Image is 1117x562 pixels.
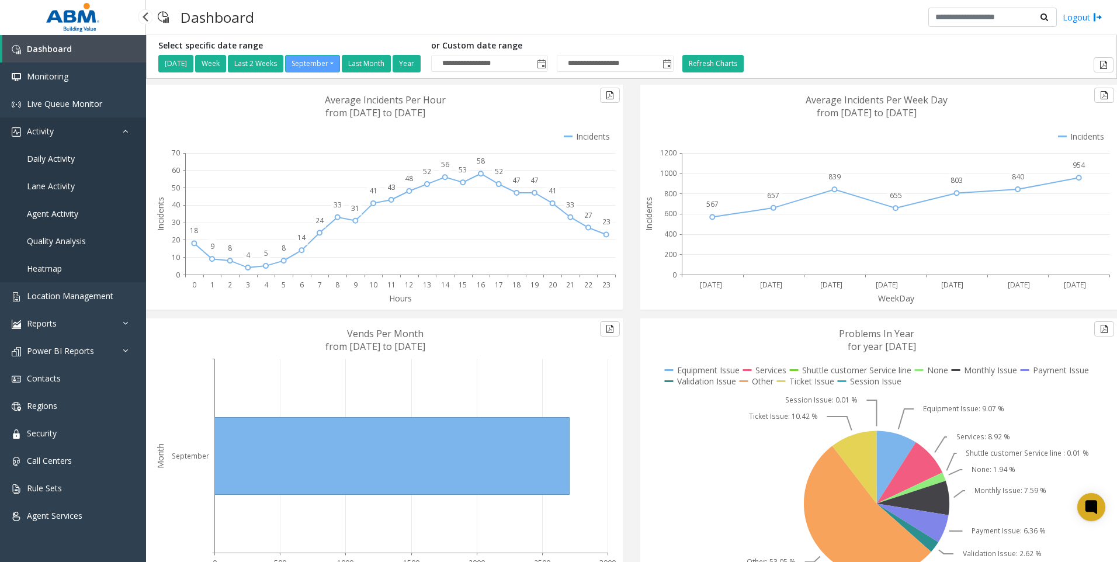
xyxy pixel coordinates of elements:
[682,55,744,72] button: Refresh Charts
[848,340,916,353] text: for year [DATE]
[1063,11,1102,23] a: Logout
[549,280,557,290] text: 20
[760,280,782,290] text: [DATE]
[190,226,198,235] text: 18
[1093,11,1102,23] img: logout
[672,270,677,280] text: 0
[369,280,377,290] text: 10
[12,45,21,54] img: 'icon'
[393,55,421,72] button: Year
[347,327,424,340] text: Vends Per Month
[27,235,86,247] span: Quality Analysis
[459,165,467,175] text: 53
[27,208,78,219] span: Agent Activity
[27,373,61,384] span: Contacts
[12,72,21,82] img: 'icon'
[387,280,396,290] text: 11
[956,432,1010,442] text: Services: 8.92 %
[172,252,180,262] text: 10
[441,280,450,290] text: 14
[405,280,413,290] text: 12
[1073,160,1085,170] text: 954
[351,203,359,213] text: 31
[566,200,574,210] text: 33
[923,404,1004,414] text: Equipment Issue: 9.07 %
[282,243,286,253] text: 8
[172,200,180,210] text: 40
[12,457,21,466] img: 'icon'
[664,249,677,259] text: 200
[387,182,396,192] text: 43
[477,280,485,290] text: 16
[297,233,306,242] text: 14
[27,318,57,329] span: Reports
[318,280,322,290] text: 7
[228,280,232,290] text: 2
[12,484,21,494] img: 'icon'
[172,235,180,245] text: 20
[974,485,1046,495] text: Monthly Issue: 7.59 %
[2,35,146,63] a: Dashboard
[664,209,677,218] text: 600
[600,321,620,336] button: Export to pdf
[660,55,673,72] span: Toggle popup
[806,93,948,106] text: Average Incidents Per Week Day
[12,100,21,109] img: 'icon'
[27,510,82,521] span: Agent Services
[820,280,842,290] text: [DATE]
[315,216,324,226] text: 24
[175,3,260,32] h3: Dashboard
[785,395,858,405] text: Session Issue: 0.01 %
[158,55,193,72] button: [DATE]
[530,280,539,290] text: 19
[246,280,250,290] text: 3
[700,280,722,290] text: [DATE]
[172,217,180,227] text: 30
[12,292,21,301] img: 'icon'
[353,280,358,290] text: 9
[1008,280,1030,290] text: [DATE]
[335,280,339,290] text: 8
[963,549,1042,558] text: Validation Issue: 2.62 %
[228,55,283,72] button: Last 2 Weeks
[27,428,57,439] span: Security
[1012,172,1024,182] text: 840
[12,347,21,356] img: 'icon'
[477,156,485,166] text: 58
[12,429,21,439] img: 'icon'
[27,43,72,54] span: Dashboard
[334,200,342,210] text: 33
[972,526,1046,536] text: Payment Issue: 6.36 %
[1094,321,1114,336] button: Export to pdf
[749,411,818,421] text: Ticket Issue: 10.42 %
[890,190,902,200] text: 655
[27,290,113,301] span: Location Management
[192,280,196,290] text: 0
[246,250,251,260] text: 4
[530,175,539,185] text: 47
[228,243,232,253] text: 8
[584,210,592,220] text: 27
[459,280,467,290] text: 15
[282,280,286,290] text: 5
[876,280,898,290] text: [DATE]
[210,241,214,251] text: 9
[300,280,304,290] text: 6
[817,106,917,119] text: from [DATE] to [DATE]
[12,402,21,411] img: 'icon'
[600,88,620,103] button: Export to pdf
[1094,57,1113,72] button: Export to pdf
[706,199,719,209] text: 567
[158,41,422,51] h5: Select specific date range
[155,197,166,231] text: Incidents
[431,41,674,51] h5: or Custom date range
[172,451,209,461] text: September
[602,280,610,290] text: 23
[512,175,521,185] text: 47
[155,443,166,469] text: Month
[423,166,431,176] text: 52
[660,168,677,178] text: 1000
[566,280,574,290] text: 21
[12,374,21,384] img: 'icon'
[839,327,914,340] text: Problems In Year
